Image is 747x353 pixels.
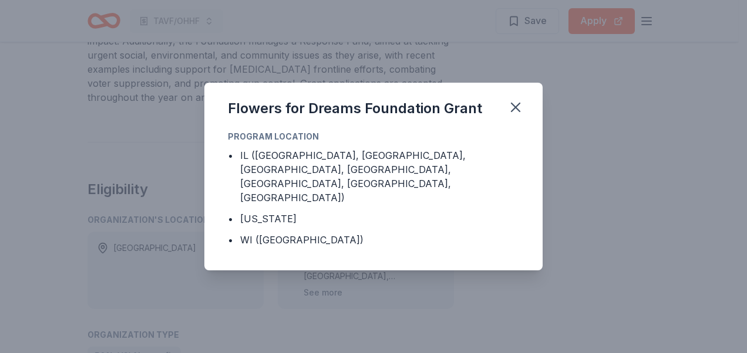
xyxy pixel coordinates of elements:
div: [US_STATE] [240,212,297,226]
div: • [228,148,233,162]
div: • [228,233,233,247]
div: Program Location [228,130,519,144]
div: • [228,212,233,226]
div: WI ([GEOGRAPHIC_DATA]) [240,233,364,247]
div: IL ([GEOGRAPHIC_DATA], [GEOGRAPHIC_DATA], [GEOGRAPHIC_DATA], [GEOGRAPHIC_DATA], [GEOGRAPHIC_DATA]... [240,148,519,205]
div: Flowers for Dreams Foundation Grant [228,99,482,118]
